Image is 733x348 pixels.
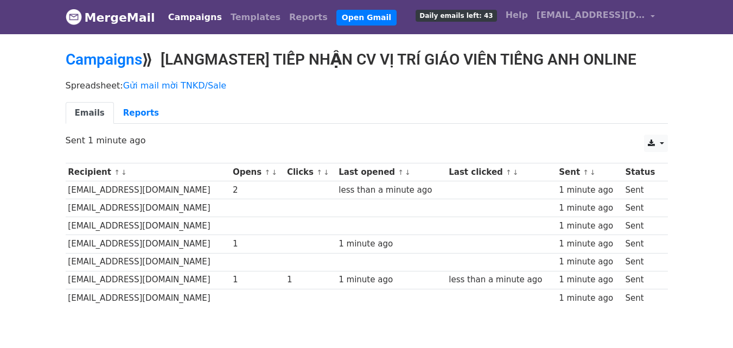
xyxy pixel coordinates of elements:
[405,168,411,176] a: ↓
[114,102,168,124] a: Reports
[339,238,443,250] div: 1 minute ago
[339,184,443,197] div: less than a minute ago
[287,274,334,286] div: 1
[66,199,231,217] td: [EMAIL_ADDRESS][DOMAIN_NAME]
[285,7,332,28] a: Reports
[66,217,231,235] td: [EMAIL_ADDRESS][DOMAIN_NAME]
[623,181,662,199] td: Sent
[66,50,668,69] h2: ⟫ [LANGMASTER] TIẾP NHẬN CV VỊ TRÍ GIÁO VIÊN TIẾNG ANH ONLINE
[623,163,662,181] th: Status
[271,168,277,176] a: ↓
[559,202,620,214] div: 1 minute ago
[284,163,336,181] th: Clicks
[336,10,397,26] a: Open Gmail
[66,6,155,29] a: MergeMail
[506,168,512,176] a: ↑
[226,7,285,28] a: Templates
[583,168,589,176] a: ↑
[66,50,142,68] a: Campaigns
[623,235,662,253] td: Sent
[339,274,443,286] div: 1 minute ago
[123,80,227,91] a: Gửi mail mời TNKD/Sale
[559,292,620,305] div: 1 minute ago
[66,289,231,307] td: [EMAIL_ADDRESS][DOMAIN_NAME]
[559,274,620,286] div: 1 minute ago
[230,163,284,181] th: Opens
[316,168,322,176] a: ↑
[66,80,668,91] p: Spreadsheet:
[559,238,620,250] div: 1 minute ago
[446,163,556,181] th: Last clicked
[590,168,596,176] a: ↓
[623,217,662,235] td: Sent
[449,274,553,286] div: less than a minute ago
[66,235,231,253] td: [EMAIL_ADDRESS][DOMAIN_NAME]
[623,271,662,289] td: Sent
[623,253,662,271] td: Sent
[114,168,120,176] a: ↑
[416,10,496,22] span: Daily emails left: 43
[623,199,662,217] td: Sent
[66,163,231,181] th: Recipient
[66,271,231,289] td: [EMAIL_ADDRESS][DOMAIN_NAME]
[233,184,282,197] div: 2
[398,168,404,176] a: ↑
[66,181,231,199] td: [EMAIL_ADDRESS][DOMAIN_NAME]
[66,9,82,25] img: MergeMail logo
[233,238,282,250] div: 1
[411,4,501,26] a: Daily emails left: 43
[559,184,620,197] div: 1 minute ago
[121,168,127,176] a: ↓
[513,168,519,176] a: ↓
[559,220,620,232] div: 1 minute ago
[66,102,114,124] a: Emails
[501,4,532,26] a: Help
[264,168,270,176] a: ↑
[336,163,446,181] th: Last opened
[66,253,231,271] td: [EMAIL_ADDRESS][DOMAIN_NAME]
[556,163,622,181] th: Sent
[537,9,645,22] span: [EMAIL_ADDRESS][DOMAIN_NAME]
[323,168,329,176] a: ↓
[66,135,668,146] p: Sent 1 minute ago
[532,4,659,30] a: [EMAIL_ADDRESS][DOMAIN_NAME]
[164,7,226,28] a: Campaigns
[233,274,282,286] div: 1
[623,289,662,307] td: Sent
[559,256,620,268] div: 1 minute ago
